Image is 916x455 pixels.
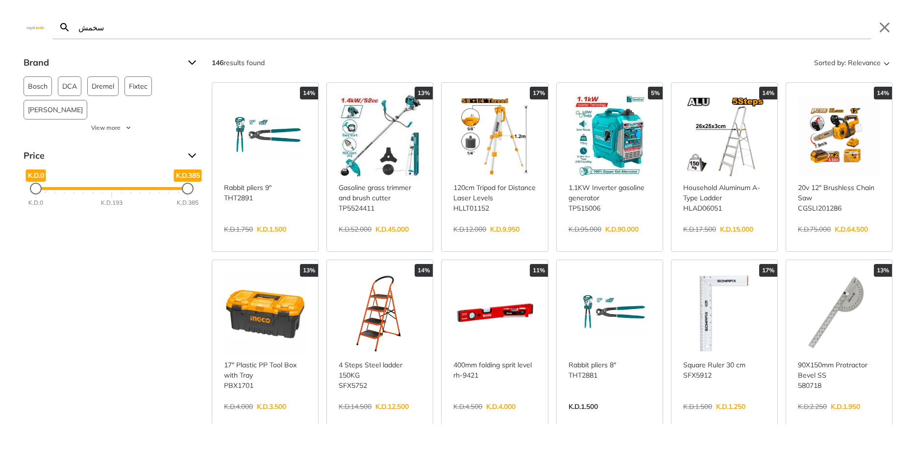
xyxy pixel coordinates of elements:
button: Sorted by:Relevance Sort [812,55,892,71]
strong: 146 [212,58,223,67]
button: [PERSON_NAME] [24,100,87,120]
div: 17% [530,87,548,99]
div: 14% [415,264,433,277]
svg: Search [59,22,71,33]
div: results found [212,55,265,71]
div: K.D.385 [177,198,198,207]
button: Bosch [24,76,52,96]
span: Fixtec [129,77,148,96]
div: 14% [759,87,777,99]
span: Dremel [92,77,114,96]
span: View more [91,123,121,132]
input: Search… [76,16,871,39]
span: Price [24,148,180,164]
button: Close [877,20,892,35]
span: Bosch [28,77,48,96]
div: 14% [300,87,318,99]
span: Relevance [848,55,881,71]
span: Brand [24,55,180,71]
div: 14% [874,87,892,99]
div: 13% [874,264,892,277]
span: [PERSON_NAME] [28,100,83,119]
span: DCA [62,77,77,96]
div: 11% [530,264,548,277]
img: Close [24,25,47,29]
div: K.D.193 [101,198,123,207]
button: View more [24,123,200,132]
button: DCA [58,76,81,96]
div: Minimum Price [30,183,42,194]
div: 13% [300,264,318,277]
div: 13% [415,87,433,99]
div: Maximum Price [182,183,194,194]
div: 17% [759,264,777,277]
svg: Sort [881,57,892,69]
div: K.D.0 [28,198,43,207]
div: 5% [648,87,663,99]
button: Fixtec [124,76,152,96]
button: Dremel [87,76,119,96]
